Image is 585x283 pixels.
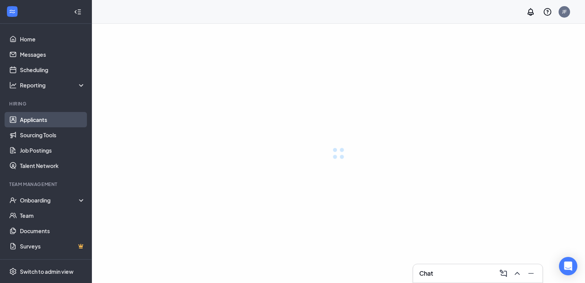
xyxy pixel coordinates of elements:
[8,8,16,15] svg: WorkstreamLogo
[497,267,509,280] button: ComposeMessage
[20,143,85,158] a: Job Postings
[499,269,508,278] svg: ComposeMessage
[513,269,522,278] svg: ChevronUp
[562,8,567,15] div: JF
[9,181,84,188] div: Team Management
[20,239,85,254] a: SurveysCrown
[9,81,17,89] svg: Analysis
[20,158,85,173] a: Talent Network
[526,7,535,16] svg: Notifications
[20,223,85,239] a: Documents
[419,269,433,278] h3: Chat
[9,100,84,107] div: Hiring
[74,8,82,16] svg: Collapse
[9,268,17,275] svg: Settings
[20,47,85,62] a: Messages
[20,112,85,127] a: Applicants
[526,269,536,278] svg: Minimize
[20,31,85,47] a: Home
[20,81,86,89] div: Reporting
[20,208,85,223] a: Team
[20,196,86,204] div: Onboarding
[20,268,74,275] div: Switch to admin view
[20,62,85,77] a: Scheduling
[559,257,577,275] div: Open Intercom Messenger
[20,127,85,143] a: Sourcing Tools
[543,7,552,16] svg: QuestionInfo
[9,196,17,204] svg: UserCheck
[524,267,536,280] button: Minimize
[510,267,523,280] button: ChevronUp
